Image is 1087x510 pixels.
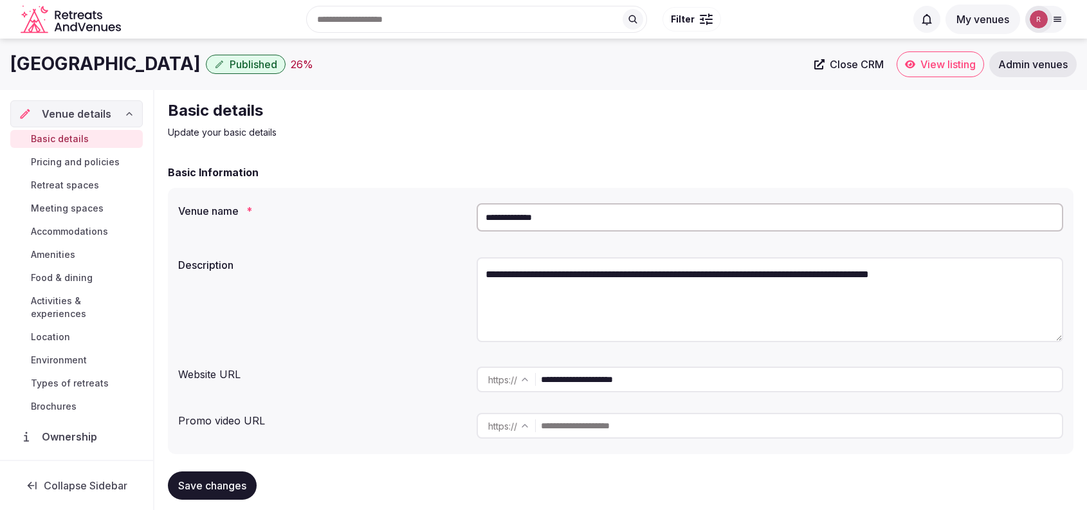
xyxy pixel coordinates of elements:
span: Retreat spaces [31,179,99,192]
span: Pricing and policies [31,156,120,168]
h1: [GEOGRAPHIC_DATA] [10,51,201,77]
span: Amenities [31,248,75,261]
span: Admin venues [998,58,1068,71]
h2: Basic details [168,100,600,121]
button: 26% [291,57,313,72]
span: Collapse Sidebar [44,479,127,492]
a: Administration [10,455,143,482]
a: Environment [10,351,143,369]
span: Types of retreats [31,377,109,390]
a: Pricing and policies [10,153,143,171]
button: Save changes [168,471,257,500]
svg: Retreats and Venues company logo [21,5,123,34]
button: Published [206,55,286,74]
span: Environment [31,354,87,367]
span: Published [230,58,277,71]
div: Promo video URL [178,408,466,428]
a: View listing [897,51,984,77]
a: Ownership [10,423,143,450]
a: Accommodations [10,223,143,241]
span: Food & dining [31,271,93,284]
span: Ownership [42,429,102,444]
span: Activities & experiences [31,295,138,320]
a: Visit the homepage [21,5,123,34]
button: My venues [945,5,1020,34]
span: Location [31,331,70,343]
h2: Basic Information [168,165,259,180]
a: Retreat spaces [10,176,143,194]
a: Admin venues [989,51,1077,77]
a: Basic details [10,130,143,148]
a: Meeting spaces [10,199,143,217]
img: robiejavier [1030,10,1048,28]
a: Close CRM [807,51,891,77]
span: Filter [671,13,695,26]
a: My venues [945,13,1020,26]
span: Basic details [31,132,89,145]
a: Food & dining [10,269,143,287]
span: Brochures [31,400,77,413]
span: Save changes [178,479,246,492]
span: View listing [920,58,976,71]
a: Location [10,328,143,346]
span: Accommodations [31,225,108,238]
span: Close CRM [830,58,884,71]
p: Update your basic details [168,126,600,139]
button: Filter [662,7,721,32]
div: Website URL [178,361,466,382]
label: Venue name [178,206,466,216]
a: Brochures [10,397,143,415]
a: Types of retreats [10,374,143,392]
a: Activities & experiences [10,292,143,323]
button: Collapse Sidebar [10,471,143,500]
span: Meeting spaces [31,202,104,215]
label: Description [178,260,466,270]
div: 26 % [291,57,313,72]
a: Amenities [10,246,143,264]
span: Venue details [42,106,111,122]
